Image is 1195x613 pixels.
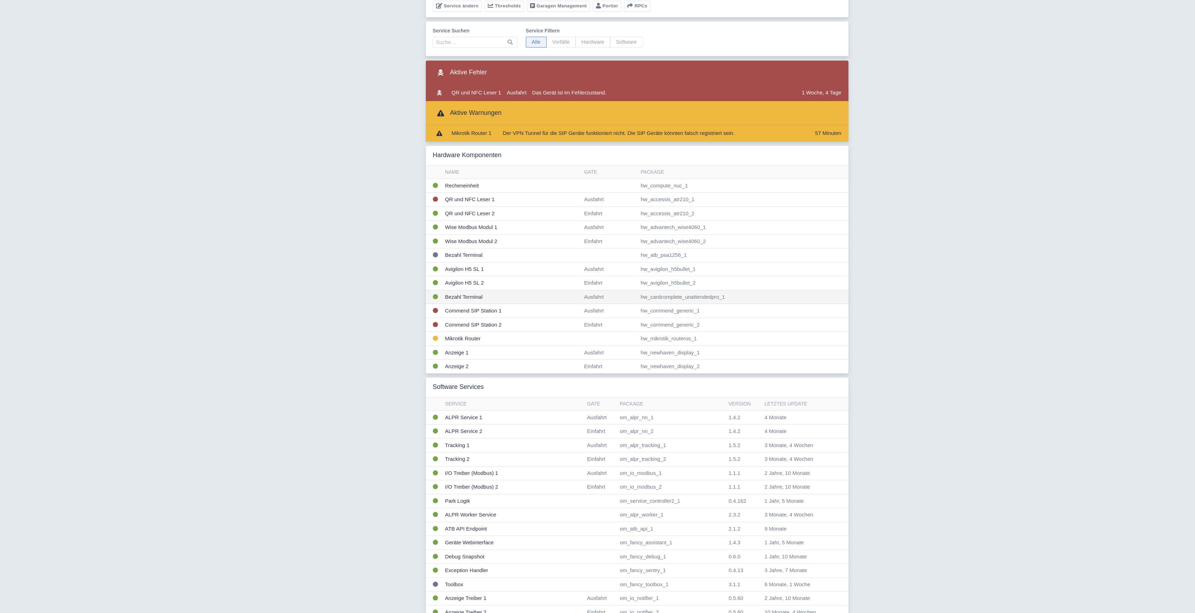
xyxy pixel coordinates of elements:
td: Toolbox [442,577,584,592]
td: hw_accessis_atr210_1 [638,193,848,207]
span: 1.4.3 [729,539,740,545]
span: 0.4.162 [729,498,746,504]
td: hw_mikrotik_routeros_1 [638,332,848,346]
td: om_io_notifier_1 [617,592,726,606]
td: om_io_modbus_1 [617,466,726,480]
td: 6 Monate, 1 Woche [762,577,836,592]
span: 0.6.0 [729,553,740,559]
span: Vorfälle [546,37,576,48]
span: Software [610,37,643,48]
td: Einfahrt [584,452,617,466]
td: om_alpr_tracking_2 [617,452,726,466]
input: Suche… [433,37,517,48]
td: Bezahl Terminal [442,290,581,304]
td: hw_newhaven_display_2 [638,360,848,373]
td: om_atb_api_1 [617,522,726,536]
td: om_io_modbus_2 [617,480,726,494]
span: 2.3.2 [729,512,740,518]
td: Tracking 2 [442,452,584,466]
td: Einfahrt [581,276,638,290]
td: 2 Jahre, 10 Monate [762,466,836,480]
td: hw_advantech_wise4060_2 [638,234,848,248]
td: Wise Modbus Modul 2 [442,234,581,248]
td: 3 Monate, 4 Wochen [762,438,836,452]
td: Commend SIP Station 1 [442,304,581,318]
td: Bezahl Terminal [442,248,581,262]
td: Ausfahrt [584,466,617,480]
td: hw_commend_generic_1 [638,304,848,318]
td: om_fancy_assistant_1 [617,536,726,550]
td: ALPR Worker Service [442,508,584,522]
td: 4 Monate [762,425,836,439]
span: 3.1.1 [729,581,740,587]
td: hw_avigilon_h5bullet_1 [638,262,848,276]
td: Wise Modbus Modul 1 [442,221,581,235]
td: Ausfahrt [584,592,617,606]
td: Einfahrt [584,425,617,439]
span: 2.1.2 [729,526,740,532]
th: Gate [581,166,638,179]
a: Portier [593,1,621,12]
span: 1.5.2 [729,442,740,448]
span: Alle [526,37,547,48]
span: 1.5.2 [729,456,740,462]
td: QR und NFC Leser 1 [449,85,504,101]
td: hw_advantech_wise4060_1 [638,221,848,235]
td: 3 Jahre, 7 Monate [762,564,836,578]
a: Garagen Management [527,1,590,12]
td: hw_compute_nuc_1 [638,179,848,193]
h3: Aktive Fehler [433,66,487,79]
td: Anzeige 1 [442,346,581,360]
td: om_fancy_toolbox_1 [617,577,726,592]
td: hw_accessis_atr210_2 [638,206,848,221]
td: Ausfahrt [581,290,638,304]
td: Tracking 1 [442,438,584,452]
td: Debug Snapshot [442,550,584,564]
span: 1.4.2 [729,414,740,420]
button: RPCs [624,1,651,12]
span: 1.4.2 [729,428,740,434]
td: Exception Handler [442,564,584,578]
td: 2 Jahre, 10 Monate [762,480,836,494]
td: Ausfahrt [581,193,638,207]
td: Commend SIP Station 2 [442,318,581,332]
span: 0.4.13 [729,567,743,573]
td: Park Logik [442,494,584,508]
a: Thresholds [485,1,524,12]
td: Einfahrt [581,206,638,221]
td: Avigilon H5 SL 2 [442,276,581,290]
td: ALPR Service 1 [442,410,584,425]
td: 57 Minuten [812,125,848,142]
td: Ausfahrt [581,262,638,276]
span: 1.1.1 [729,470,740,476]
span: 1.1.1 [729,484,740,490]
td: Einfahrt [581,360,638,373]
td: Ausfahrt [581,304,638,318]
td: Ausfahrt [584,410,617,425]
td: ATB API Endpoint [442,522,584,536]
td: QR und NFC Leser 1 [442,193,581,207]
td: 1 Woche, 4 Tage [799,85,848,101]
td: 3 Monate, 4 Wochen [762,452,836,466]
td: om_alpr_nn_2 [617,425,726,439]
td: hw_cardcomplete_unattendedpro_1 [638,290,848,304]
td: Einfahrt [584,480,617,494]
td: om_alpr_nn_1 [617,410,726,425]
td: I/O Treiber (Modbus) 2 [442,480,584,494]
span: Der VPN Tunnel für die SIP Geräte funktioniert nicht. Die SIP Geräte könnten falsch registriert s... [503,130,734,136]
h3: Software Services [433,383,484,391]
td: QR und NFC Leser 2 [442,206,581,221]
td: Ausfahrt [581,346,638,360]
span: 0.5.60 [729,595,743,601]
td: Ausfahrt [581,221,638,235]
h3: Aktive Warnungen [433,107,502,119]
label: Service suchen [433,27,517,35]
th: Gate [584,397,617,411]
td: 1 Jahr, 5 Monate [762,494,836,508]
td: Avigilon H5 SL 1 [442,262,581,276]
h3: Hardware Komponenten [433,151,502,159]
td: om_fancy_debug_1 [617,550,726,564]
td: 2 Jahre, 10 Monate [762,592,836,606]
td: 1 Jahr, 10 Monate [762,550,836,564]
td: Einfahrt [581,234,638,248]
